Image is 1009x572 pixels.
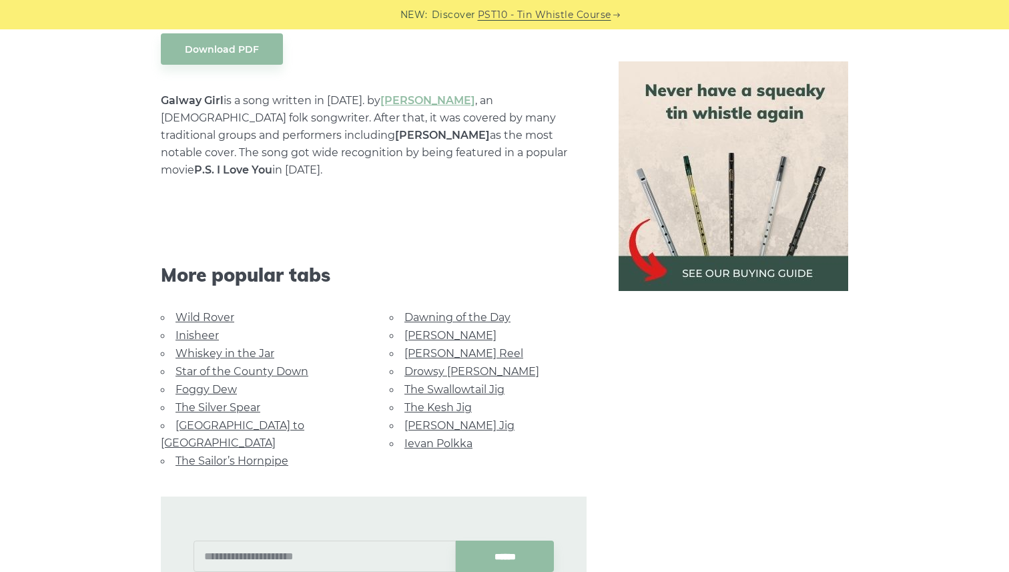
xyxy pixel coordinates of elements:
[176,401,260,414] a: The Silver Spear
[176,329,219,342] a: Inisheer
[404,383,504,396] a: The Swallowtail Jig
[404,419,515,432] a: [PERSON_NAME] Jig
[176,365,308,378] a: Star of the County Down
[161,94,224,107] strong: Galway Girl
[176,311,234,324] a: Wild Rover
[404,329,496,342] a: [PERSON_NAME]
[400,7,428,23] span: NEW:
[380,94,475,107] a: [PERSON_NAME]
[404,311,511,324] a: Dawning of the Day
[404,347,523,360] a: [PERSON_NAME] Reel
[176,347,274,360] a: Whiskey in the Jar
[404,401,472,414] a: The Kesh Jig
[432,7,476,23] span: Discover
[161,419,304,449] a: [GEOGRAPHIC_DATA] to [GEOGRAPHIC_DATA]
[176,383,237,396] a: Foggy Dew
[176,455,288,467] a: The Sailor’s Hornpipe
[161,92,587,179] p: is a song written in [DATE]. by , an [DEMOGRAPHIC_DATA] folk songwriter. After that, it was cover...
[619,61,848,291] img: tin whistle buying guide
[478,7,611,23] a: PST10 - Tin Whistle Course
[404,365,539,378] a: Drowsy [PERSON_NAME]
[395,129,490,141] strong: [PERSON_NAME]
[194,164,272,176] strong: P.S. I Love You
[404,437,472,450] a: Ievan Polkka
[161,264,587,286] span: More popular tabs
[161,33,283,65] a: Download PDF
